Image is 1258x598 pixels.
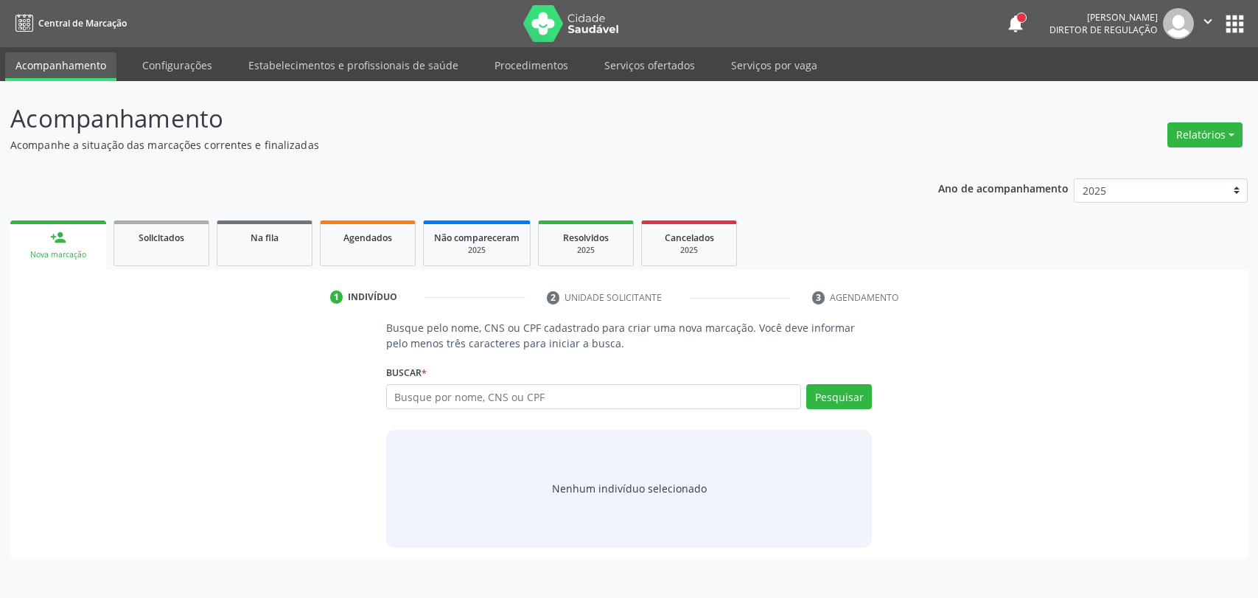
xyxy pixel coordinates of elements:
[721,52,828,78] a: Serviços por vaga
[348,291,397,304] div: Indivíduo
[386,384,802,409] input: Busque por nome, CNS ou CPF
[1222,11,1248,37] button: apps
[594,52,705,78] a: Serviços ofertados
[1200,13,1216,29] i: 
[139,232,184,244] span: Solicitados
[21,249,96,260] div: Nova marcação
[330,291,343,304] div: 1
[38,17,127,29] span: Central de Marcação
[549,245,623,256] div: 2025
[484,52,579,78] a: Procedimentos
[343,232,392,244] span: Agendados
[434,245,520,256] div: 2025
[238,52,469,78] a: Estabelecimentos e profissionais de saúde
[552,481,707,496] div: Nenhum indivíduo selecionado
[652,245,726,256] div: 2025
[1194,8,1222,39] button: 
[50,229,66,246] div: person_add
[806,384,872,409] button: Pesquisar
[251,232,279,244] span: Na fila
[10,100,876,137] p: Acompanhamento
[1049,24,1158,36] span: Diretor de regulação
[1167,122,1243,147] button: Relatórios
[386,320,873,351] p: Busque pelo nome, CNS ou CPF cadastrado para criar uma nova marcação. Você deve informar pelo men...
[10,137,876,153] p: Acompanhe a situação das marcações correntes e finalizadas
[938,178,1069,197] p: Ano de acompanhamento
[563,232,609,244] span: Resolvidos
[1005,13,1026,34] button: notifications
[5,52,116,81] a: Acompanhamento
[132,52,223,78] a: Configurações
[1163,8,1194,39] img: img
[434,232,520,244] span: Não compareceram
[1049,11,1158,24] div: [PERSON_NAME]
[386,361,427,384] label: Buscar
[10,11,127,35] a: Central de Marcação
[665,232,714,244] span: Cancelados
